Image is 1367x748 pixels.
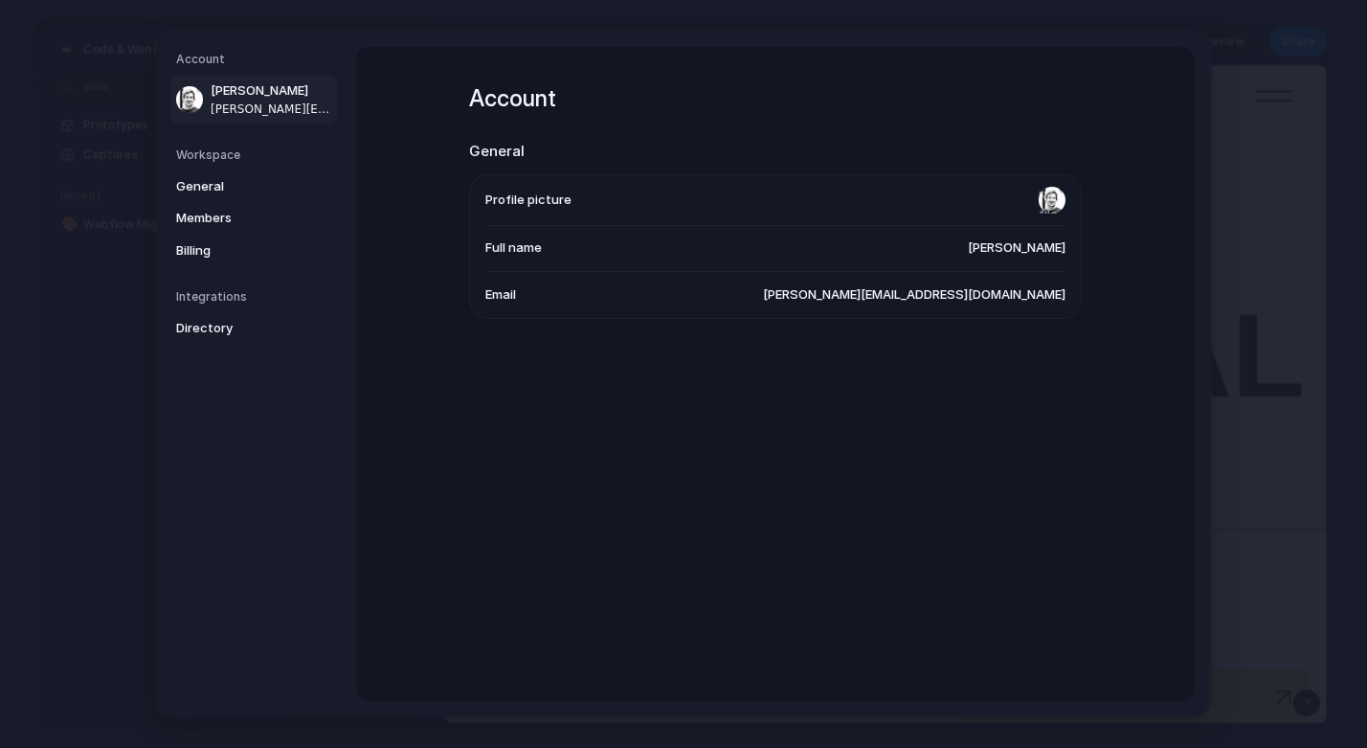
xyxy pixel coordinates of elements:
button: Let's work together [543,635,910,708]
span: Profile picture [485,191,571,210]
p: We design and scale high-performing digital platforms — from agile startup launches to complex en... [18,489,593,576]
span: Directory [176,319,299,338]
span: Billing [176,241,299,261]
div: Code & Wander [72,19,218,45]
span: [PERSON_NAME][EMAIL_ADDRESS][DOMAIN_NAME] [763,285,1065,305]
h5: Integrations [176,288,337,306]
span: Full name [485,238,542,258]
a: Directory [170,313,337,344]
div: Let's work together [562,654,702,677]
a: Members [170,203,337,234]
span: [PERSON_NAME] [968,238,1065,258]
img: Webflow Premium Partner — trusted design & development agency [415,653,598,682]
h1: unleash your digital growth [18,156,909,457]
span: General [176,177,299,196]
h1: Account [469,81,1082,116]
a: General [170,171,337,202]
a: Billing [170,236,337,266]
a: [PERSON_NAME][PERSON_NAME][EMAIL_ADDRESS][DOMAIN_NAME] [170,76,337,124]
h5: Account [176,51,337,68]
span: [PERSON_NAME][EMAIL_ADDRESS][DOMAIN_NAME] [211,101,333,118]
h5: Workspace [176,147,337,164]
span: Members [176,209,299,228]
h2: General [469,141,1082,163]
span: [PERSON_NAME] [211,81,333,101]
span: Email [485,285,516,305]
